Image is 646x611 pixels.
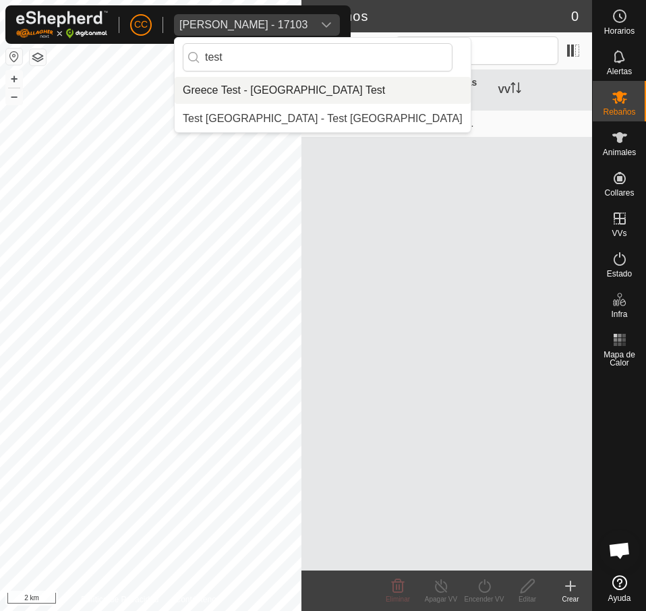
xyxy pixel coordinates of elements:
[549,594,592,604] div: Crear
[607,67,632,76] span: Alertas
[174,14,313,36] span: Javier Saavedra Rodriguez - 17103
[183,82,385,98] div: Greece Test - [GEOGRAPHIC_DATA] Test
[175,77,471,132] ul: Option List
[492,70,592,111] th: VV
[6,88,22,105] button: –
[310,8,571,24] h2: Rebaños
[612,229,626,237] span: VVs
[386,595,410,603] span: Eliminar
[604,189,634,197] span: Collares
[608,594,631,602] span: Ayuda
[6,71,22,87] button: +
[395,36,558,65] input: Buscar (S)
[603,108,635,116] span: Rebaños
[183,111,463,127] div: Test [GEOGRAPHIC_DATA] - Test [GEOGRAPHIC_DATA]
[6,49,22,65] button: Restablecer Mapa
[463,594,506,604] div: Encender VV
[175,77,471,104] li: Greece Test
[30,49,46,65] button: Capas del Mapa
[506,594,549,604] div: Editar
[175,105,471,132] li: Test France
[81,593,158,606] a: Política de Privacidad
[603,148,636,156] span: Animales
[510,84,521,95] p-sorticon: Activar para ordenar
[313,14,340,36] div: dropdown trigger
[593,570,646,608] a: Ayuda
[596,351,643,367] span: Mapa de Calor
[611,310,627,318] span: Infra
[16,11,108,38] img: Logo Gallagher
[604,27,635,35] span: Horarios
[179,20,307,30] div: [PERSON_NAME] - 17103
[571,6,579,26] span: 0
[607,270,632,278] span: Estado
[419,594,463,604] div: Apagar VV
[599,530,640,571] div: Open chat
[183,43,452,71] input: Buscar por región, país, empresa o propiedad
[134,18,148,32] span: CC
[175,593,220,606] a: Contáctenos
